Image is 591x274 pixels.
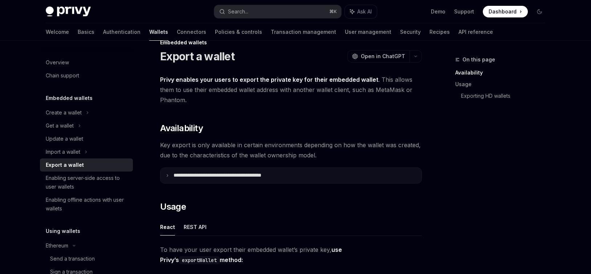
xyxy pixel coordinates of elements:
a: Chain support [40,69,133,82]
a: API reference [458,23,493,41]
span: To have your user export their embedded wallet’s private key, [160,245,422,265]
img: dark logo [46,7,91,17]
button: REST API [184,218,207,235]
strong: use Privy’s method: [160,246,342,263]
span: Usage [160,201,186,213]
span: Key export is only available in certain environments depending on how the wallet was created, due... [160,140,422,160]
div: Send a transaction [50,254,95,263]
a: Welcome [46,23,69,41]
a: Connectors [177,23,206,41]
a: Transaction management [271,23,336,41]
button: React [160,218,175,235]
a: Exporting HD wallets [461,90,551,102]
button: Ask AI [345,5,377,18]
a: Overview [40,56,133,69]
a: Recipes [429,23,450,41]
button: Search...⌘K [214,5,341,18]
div: Ethereum [46,241,68,250]
code: exportWallet [179,256,220,264]
span: Dashboard [489,8,517,15]
a: Dashboard [483,6,528,17]
a: Security [400,23,421,41]
span: Availability [160,122,203,134]
strong: Privy enables your users to export the private key for their embedded wallet [160,76,378,83]
a: Authentication [103,23,140,41]
h1: Export a wallet [160,50,235,63]
div: Enabling server-side access to user wallets [46,174,129,191]
div: Overview [46,58,69,67]
a: Wallets [149,23,168,41]
a: Export a wallet [40,158,133,172]
div: Search... [228,7,248,16]
a: Enabling server-side access to user wallets [40,172,133,193]
div: Embedded wallets [160,39,422,46]
span: Open in ChatGPT [361,53,405,60]
div: Create a wallet [46,108,82,117]
h5: Using wallets [46,227,80,235]
a: Policies & controls [215,23,262,41]
div: Export a wallet [46,161,84,169]
button: Open in ChatGPT [347,50,409,63]
a: Send a transaction [40,252,133,265]
a: Demo [431,8,445,15]
h5: Embedded wallets [46,94,93,102]
div: Update a wallet [46,134,83,143]
a: User management [345,23,391,41]
span: Ask AI [357,8,372,15]
span: On this page [462,55,495,64]
span: ⌘ K [329,9,337,15]
div: Get a wallet [46,121,74,130]
a: Basics [78,23,94,41]
div: Import a wallet [46,148,80,156]
button: Toggle dark mode [534,6,545,17]
a: Enabling offline actions with user wallets [40,193,133,215]
a: Support [454,8,474,15]
a: Update a wallet [40,132,133,145]
div: Enabling offline actions with user wallets [46,196,129,213]
a: Usage [455,78,551,90]
span: . This allows them to use their embedded wallet address with another wallet client, such as MetaM... [160,74,422,105]
a: Availability [455,67,551,78]
div: Chain support [46,71,79,80]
